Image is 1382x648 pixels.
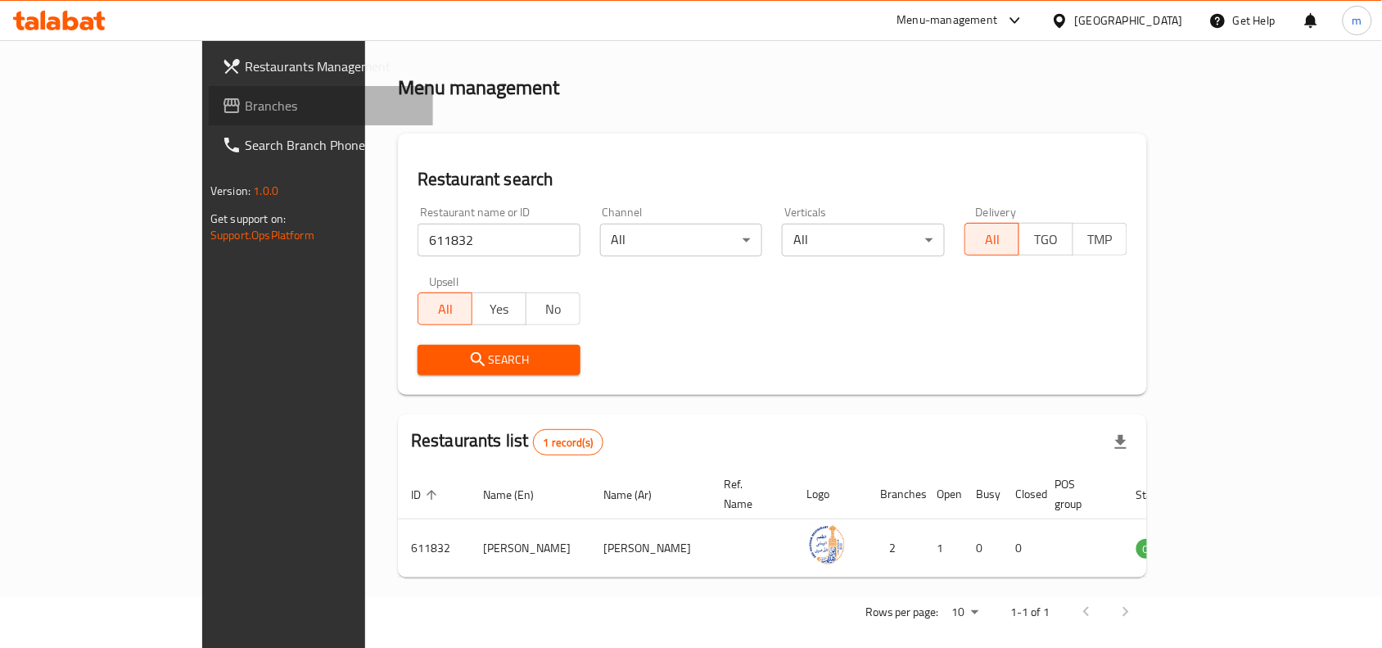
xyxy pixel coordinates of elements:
[418,345,580,375] button: Search
[865,602,939,623] p: Rows per page:
[964,519,1003,578] td: 0
[210,224,314,246] a: Support.OpsPlatform
[946,600,985,625] div: Rows per page:
[210,180,251,202] span: Version:
[603,485,673,505] span: Name (Ar)
[806,524,847,565] img: Abo Haitham
[418,292,472,325] button: All
[469,22,578,42] span: Menu management
[398,75,559,101] h2: Menu management
[1136,485,1190,505] span: Status
[470,519,590,578] td: [PERSON_NAME]
[1073,223,1127,256] button: TMP
[782,224,945,256] div: All
[964,223,1019,256] button: All
[209,47,433,86] a: Restaurants Management
[210,208,286,229] span: Get support on:
[209,86,433,125] a: Branches
[1353,11,1362,29] span: m
[457,22,463,42] li: /
[590,519,711,578] td: [PERSON_NAME]
[600,224,763,256] div: All
[724,474,774,514] span: Ref. Name
[1080,228,1121,251] span: TMP
[972,228,1013,251] span: All
[976,206,1017,218] label: Delivery
[793,469,867,519] th: Logo
[425,297,466,321] span: All
[209,125,433,165] a: Search Branch Phone
[924,469,964,519] th: Open
[1075,11,1183,29] div: [GEOGRAPHIC_DATA]
[897,11,998,30] div: Menu-management
[253,180,278,202] span: 1.0.0
[1055,474,1104,514] span: POS group
[398,519,470,578] td: 611832
[418,167,1127,192] h2: Restaurant search
[533,429,604,455] div: Total records count
[1136,540,1177,559] span: OPEN
[533,297,574,321] span: No
[472,292,526,325] button: Yes
[411,485,442,505] span: ID
[479,297,520,321] span: Yes
[1003,469,1042,519] th: Closed
[245,135,420,155] span: Search Branch Phone
[867,469,924,519] th: Branches
[398,469,1266,578] table: enhanced table
[411,428,603,455] h2: Restaurants list
[245,96,420,116] span: Branches
[526,292,580,325] button: No
[431,350,567,370] span: Search
[534,435,603,451] span: 1 record(s)
[1011,602,1050,623] p: 1-1 of 1
[1026,228,1067,251] span: TGO
[964,469,1003,519] th: Busy
[245,57,420,76] span: Restaurants Management
[1018,223,1073,256] button: TGO
[418,224,580,256] input: Search for restaurant name or ID..
[924,519,964,578] td: 1
[1003,519,1042,578] td: 0
[429,276,459,288] label: Upsell
[483,485,555,505] span: Name (En)
[867,519,924,578] td: 2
